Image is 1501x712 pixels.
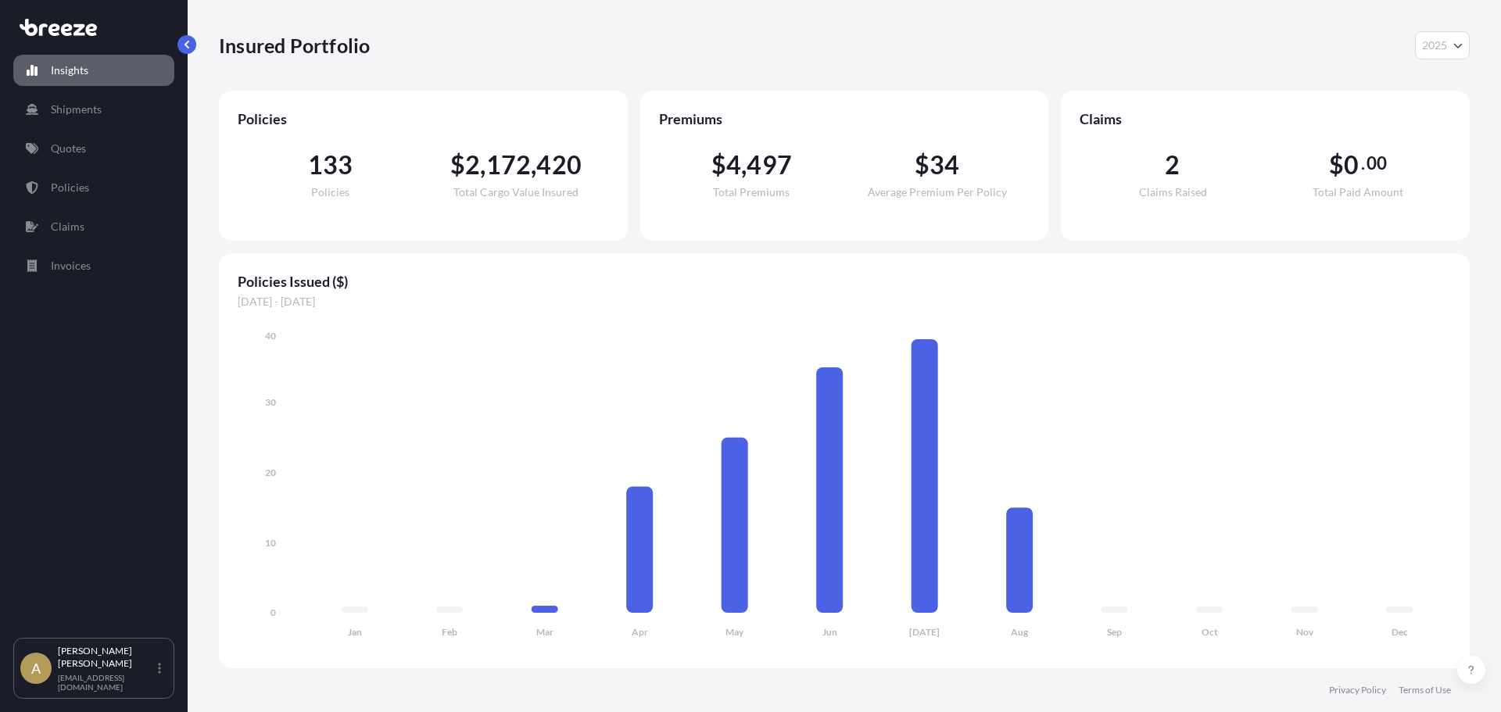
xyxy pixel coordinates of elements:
tspan: 30 [265,396,276,408]
span: Claims Raised [1139,187,1207,198]
tspan: Oct [1202,626,1218,638]
a: Shipments [13,94,174,125]
tspan: 10 [265,537,276,549]
p: Insights [51,63,88,78]
tspan: Jun [822,626,837,638]
p: Claims [51,219,84,234]
tspan: 0 [270,606,276,618]
span: $ [1329,152,1344,177]
p: Shipments [51,102,102,117]
span: $ [450,152,465,177]
tspan: Apr [632,626,648,638]
tspan: May [725,626,744,638]
tspan: Dec [1392,626,1408,638]
tspan: Mar [536,626,553,638]
p: [EMAIL_ADDRESS][DOMAIN_NAME] [58,673,155,692]
span: 00 [1367,157,1387,170]
p: [PERSON_NAME] [PERSON_NAME] [58,645,155,670]
span: Total Paid Amount [1313,187,1403,198]
tspan: 40 [265,330,276,342]
span: Premiums [659,109,1030,128]
tspan: 20 [265,467,276,478]
span: Policies [311,187,349,198]
button: Year Selector [1415,31,1470,59]
span: 420 [536,152,582,177]
p: Policies [51,180,89,195]
span: 172 [486,152,532,177]
p: Invoices [51,258,91,274]
span: , [480,152,485,177]
span: [DATE] - [DATE] [238,294,1451,309]
span: . [1361,157,1365,170]
span: Average Premium Per Policy [868,187,1007,198]
span: Total Premiums [713,187,790,198]
tspan: Jan [348,626,362,638]
span: $ [915,152,930,177]
span: $ [711,152,726,177]
tspan: Aug [1011,626,1029,638]
p: Quotes [51,141,86,156]
tspan: Sep [1107,626,1122,638]
span: 2 [1165,152,1180,177]
a: Invoices [13,250,174,281]
span: Policies Issued ($) [238,272,1451,291]
span: , [741,152,747,177]
span: 0 [1344,152,1359,177]
span: , [531,152,536,177]
a: Claims [13,211,174,242]
span: 133 [308,152,353,177]
span: 4 [726,152,741,177]
span: Claims [1080,109,1451,128]
span: A [31,660,41,676]
span: 2 [465,152,480,177]
tspan: Nov [1296,626,1314,638]
a: Insights [13,55,174,86]
span: Total Cargo Value Insured [453,187,579,198]
tspan: [DATE] [909,626,940,638]
span: 2025 [1422,38,1447,53]
span: 497 [747,152,792,177]
tspan: Feb [442,626,457,638]
a: Terms of Use [1399,684,1451,696]
a: Quotes [13,133,174,164]
p: Insured Portfolio [219,33,370,58]
a: Privacy Policy [1329,684,1386,696]
span: Policies [238,109,609,128]
span: 34 [930,152,959,177]
a: Policies [13,172,174,203]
